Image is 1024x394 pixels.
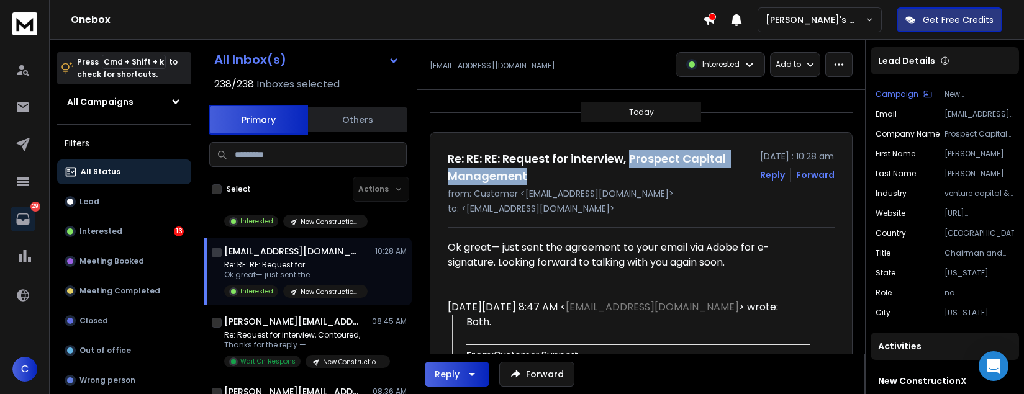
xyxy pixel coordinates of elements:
[102,55,166,69] span: Cmd + Shift + k
[945,189,1014,199] p: venture capital & private equity
[79,226,122,236] p: Interested
[57,135,191,152] h3: Filters
[11,207,35,231] a: 29
[57,338,191,363] button: Out of office
[876,248,890,258] p: title
[57,89,191,114] button: All Campaigns
[448,202,835,215] p: to: <[EMAIL_ADDRESS][DOMAIN_NAME]>
[876,89,918,99] p: Campaign
[79,375,135,385] p: Wrong person
[57,189,191,214] button: Lead
[30,202,40,212] p: 29
[876,268,895,278] p: State
[224,245,361,257] h1: [EMAIL_ADDRESS][DOMAIN_NAME]
[945,129,1014,139] p: Prospect Capital Management
[67,96,134,108] h1: All Campaigns
[876,308,890,318] p: City
[79,256,144,266] p: Meeting Booked
[945,308,1014,318] p: [US_STATE]
[979,351,1008,381] div: Open Intercom Messenger
[871,333,1019,360] div: Activities
[57,279,191,303] button: Meeting Completed
[466,349,494,361] span: From:
[79,286,160,296] p: Meeting Completed
[796,169,835,181] div: Forward
[499,362,574,387] button: Forward
[323,357,383,367] p: New ConstructionX
[77,56,178,81] p: Press to check for shortcuts.
[760,169,785,181] button: Reply
[448,240,810,270] div: Ok great— just sent the agreement to your email via Adobe for e-signature. Looking forward to tal...
[876,149,915,159] p: First Name
[214,77,254,92] span: 238 / 238
[57,219,191,244] button: Interested13
[945,208,1014,218] p: [URL][DOMAIN_NAME]
[224,330,373,340] p: Re: Request for interview, Contoured,
[878,375,1012,387] h1: New ConstructionX
[12,357,37,382] button: C
[876,89,932,99] button: Campaign
[57,159,191,184] button: All Status
[766,14,865,26] p: [PERSON_NAME]'s Workspace
[57,249,191,274] button: Meeting Booked
[240,217,273,226] p: Interested
[945,248,1014,258] p: Chairman and CEO
[945,109,1014,119] p: [EMAIL_ADDRESS][DOMAIN_NAME]
[375,246,407,256] p: 10:28 AM
[876,189,907,199] p: industry
[224,260,368,270] p: Re: RE: RE: Request for
[876,288,892,298] p: role
[81,167,120,177] p: All Status
[876,208,905,218] p: website
[448,300,810,315] div: [DATE][DATE] 8:47 AM < > wrote:
[227,184,251,194] label: Select
[425,362,489,387] button: Reply
[760,150,835,163] p: [DATE] : 10:28 am
[878,55,935,67] p: Lead Details
[945,89,1014,99] p: New ConstructionX
[566,300,739,314] a: [EMAIL_ADDRESS][DOMAIN_NAME]
[923,14,994,26] p: Get Free Credits
[224,315,361,328] h1: [PERSON_NAME][EMAIL_ADDRESS][DOMAIN_NAME]
[466,315,491,329] span: Both.
[897,7,1002,32] button: Get Free Credits
[629,107,654,117] p: Today
[57,308,191,333] button: Closed
[435,368,460,380] div: Reply
[945,169,1014,179] p: [PERSON_NAME]
[372,316,407,326] p: 08:45 AM
[945,149,1014,159] p: [PERSON_NAME]
[308,106,407,133] button: Others
[214,53,286,66] h1: All Inbox(s)
[945,288,1014,298] p: no
[876,228,906,238] p: Country
[430,61,555,71] p: [EMAIL_ADDRESS][DOMAIN_NAME]
[776,60,801,69] p: Add to
[209,105,308,135] button: Primary
[256,77,340,92] h3: Inboxes selected
[876,109,897,119] p: Email
[876,169,916,179] p: Last Name
[204,47,409,72] button: All Inbox(s)
[448,150,753,185] h1: Re: RE: RE: Request for interview, Prospect Capital Management
[301,217,360,226] p: New ConstructionX
[448,187,835,200] p: from: Customer <[EMAIL_ADDRESS][DOMAIN_NAME]>
[224,340,373,350] p: Thanks for the reply —
[57,368,191,393] button: Wrong person
[224,270,368,280] p: Ok great— just sent the
[240,357,296,366] p: Wait On Respons
[71,12,703,27] h1: Onebox
[240,287,273,296] p: Interested
[79,316,108,326] p: Closed
[301,287,360,297] p: New ConstructionX
[174,226,184,236] div: 13
[945,228,1014,238] p: [GEOGRAPHIC_DATA]
[79,346,131,356] p: Out of office
[79,197,99,207] p: Lead
[12,12,37,35] img: logo
[945,268,1014,278] p: [US_STATE]
[876,129,940,139] p: Company Name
